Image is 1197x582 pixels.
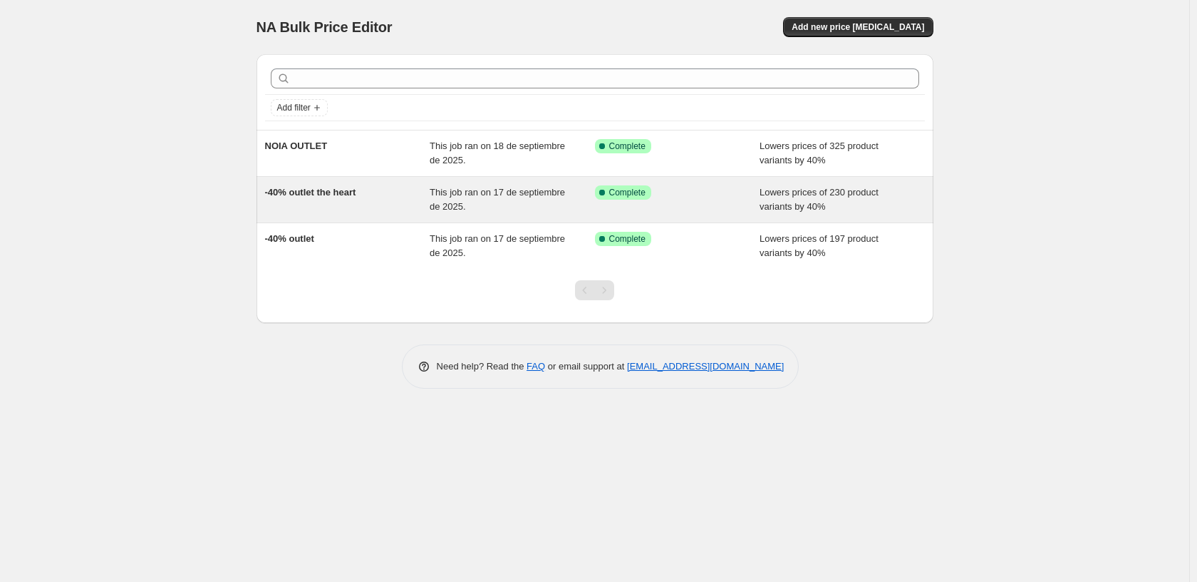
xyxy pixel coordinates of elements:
span: Complete [609,187,646,198]
a: FAQ [527,361,545,372]
a: [EMAIL_ADDRESS][DOMAIN_NAME] [627,361,784,372]
span: -40% outlet the heart [265,187,356,198]
span: This job ran on 18 de septiembre de 2025. [430,141,565,165]
span: Lowers prices of 325 product variants by 40% [760,141,879,165]
span: NA Bulk Price Editor [256,19,393,35]
nav: Pagination [575,280,614,300]
span: Complete [609,141,646,152]
span: -40% outlet [265,233,314,244]
span: This job ran on 17 de septiembre de 2025. [430,233,565,258]
span: or email support at [545,361,627,372]
span: Add filter [277,102,311,113]
span: Add new price [MEDICAL_DATA] [792,21,924,33]
span: Complete [609,233,646,245]
span: This job ran on 17 de septiembre de 2025. [430,187,565,212]
span: NOIA OUTLET [265,141,328,151]
span: Need help? Read the [437,361,527,372]
button: Add filter [271,99,328,116]
span: Lowers prices of 230 product variants by 40% [760,187,879,212]
button: Add new price [MEDICAL_DATA] [783,17,933,37]
span: Lowers prices of 197 product variants by 40% [760,233,879,258]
